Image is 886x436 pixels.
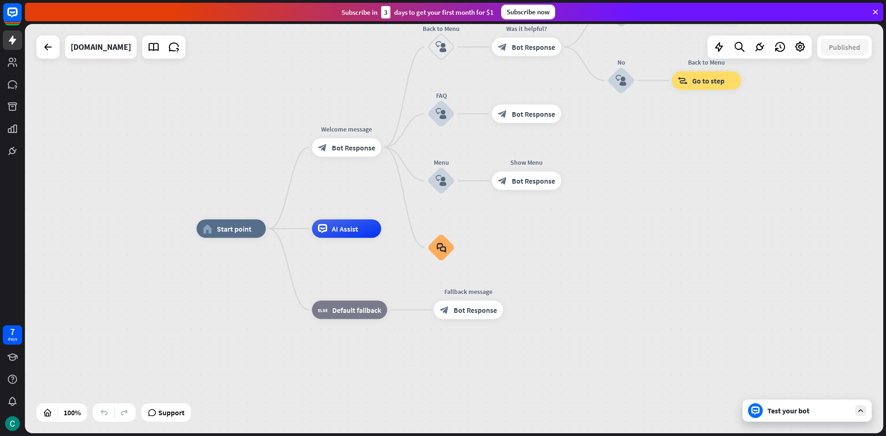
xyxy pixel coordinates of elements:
i: block_bot_response [440,305,449,315]
div: Fallback message [427,287,510,296]
div: Welcome message [305,124,388,133]
span: Support [158,405,185,420]
div: Back to Menu [665,57,748,66]
span: Start point [217,224,251,233]
div: Back to Menu [413,24,469,33]
a: 7 days [3,325,22,345]
i: block_user_input [436,108,447,119]
div: Subscribe in days to get your first month for $1 [341,6,494,18]
div: Menu [413,158,469,167]
span: Default fallback [332,305,381,315]
i: block_user_input [436,175,447,186]
i: block_bot_response [318,143,327,152]
div: Was it helpful? [485,24,568,33]
i: block_goto [678,76,688,85]
span: Bot Response [332,143,375,152]
i: block_bot_response [498,109,507,119]
i: block_fallback [318,305,328,315]
span: AI Assist [332,224,358,233]
span: Bot Response [512,176,555,185]
i: block_bot_response [498,176,507,185]
span: Bot Response [512,42,555,52]
div: 3 [381,6,390,18]
i: block_faq [437,243,446,253]
div: 7 [10,328,15,336]
button: Published [820,39,868,55]
i: block_user_input [616,75,627,86]
div: Test your bot [767,406,850,415]
span: Bot Response [454,305,497,315]
div: Show Menu [485,158,568,167]
div: 100% [61,405,84,420]
i: block_user_input [436,42,447,53]
span: Go to step [692,76,724,85]
span: Bot Response [512,109,555,119]
div: days [8,336,17,342]
i: home_2 [203,224,212,233]
div: FAQ [413,91,469,100]
div: No [593,57,649,66]
i: block_bot_response [498,42,507,52]
div: Subscribe now [501,5,555,19]
button: Open LiveChat chat widget [7,4,35,31]
div: gymhood.se [71,36,131,59]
